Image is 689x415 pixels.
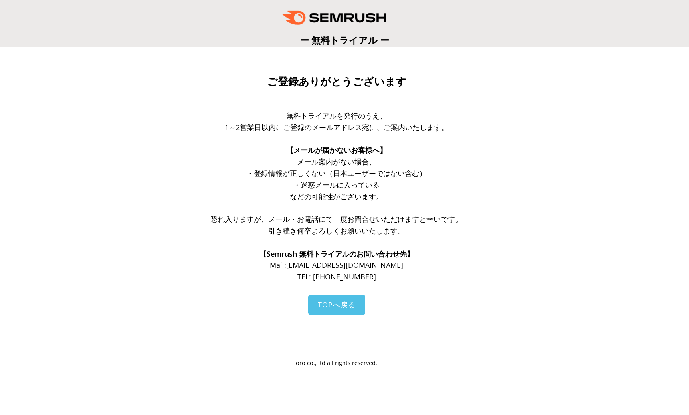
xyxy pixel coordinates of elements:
span: 恐れ入りますが、メール・お電話にて一度お問合せいただけますと幸いです。 [211,214,462,224]
span: TEL: [PHONE_NUMBER] [297,272,376,281]
span: 無料トライアルを発行のうえ、 [286,111,387,120]
span: メール案内がない場合、 [297,157,376,166]
a: TOPへ戻る [308,295,365,315]
span: 【メールが届かないお客様へ】 [286,145,387,155]
span: 【Semrush 無料トライアルのお問い合わせ先】 [259,249,414,259]
span: 1～2営業日以内にご登録のメールアドレス宛に、ご案内いたします。 [225,122,448,132]
span: Mail: [EMAIL_ADDRESS][DOMAIN_NAME] [270,260,403,270]
span: ・登録情報が正しくない（日本ユーザーではない含む） [247,168,426,178]
span: ご登録ありがとうございます [267,76,406,88]
span: TOPへ戻る [318,300,356,309]
span: ・迷惑メールに入っている [293,180,380,190]
span: oro co., ltd all rights reserved. [296,359,377,367]
span: などの可能性がございます。 [290,192,383,201]
span: ー 無料トライアル ー [300,34,389,46]
span: 引き続き何卒よろしくお願いいたします。 [268,226,405,235]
